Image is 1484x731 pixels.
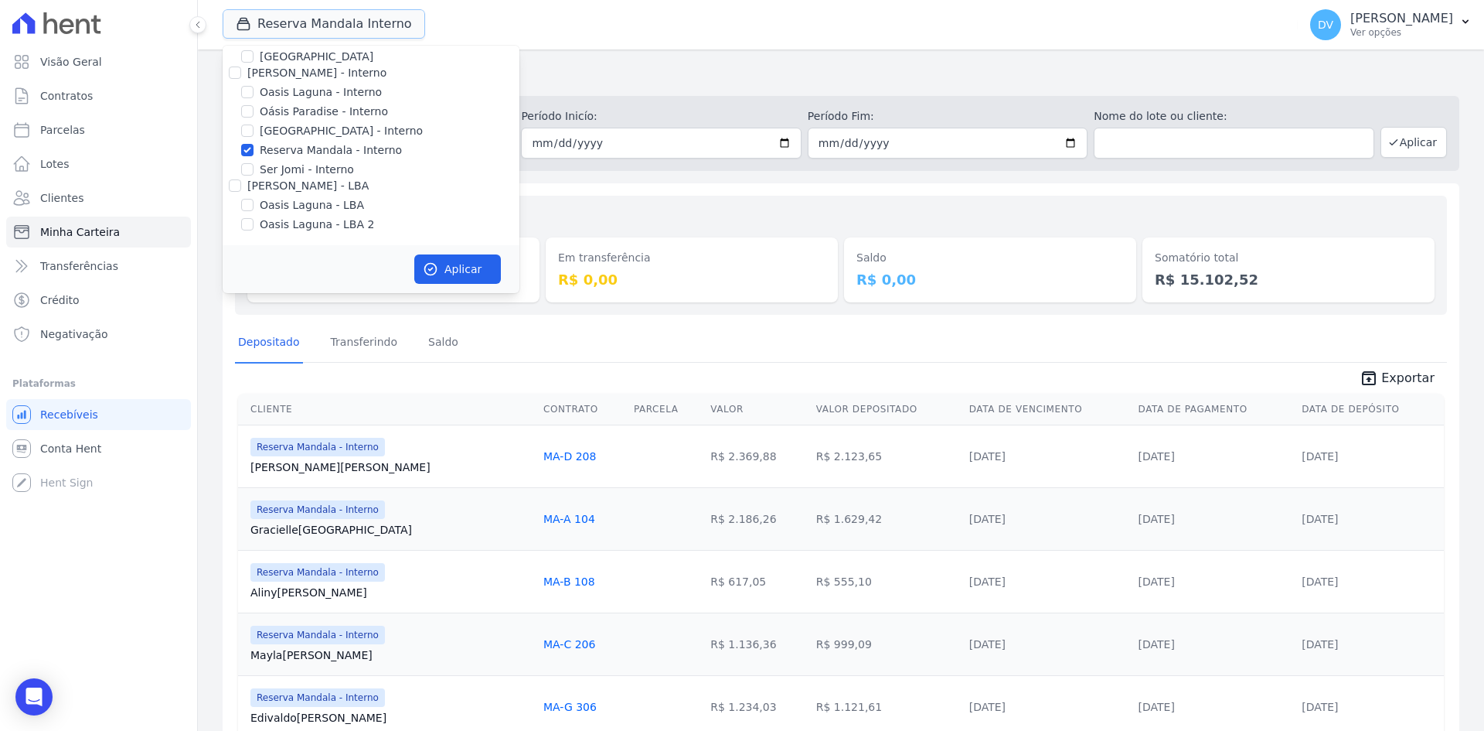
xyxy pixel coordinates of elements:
a: Conta Hent [6,433,191,464]
span: Reserva Mandala - Interno [250,626,385,644]
span: Minha Carteira [40,224,120,240]
a: Depositado [235,323,303,364]
span: Reserva Mandala - Interno [250,563,385,582]
a: Recebíveis [6,399,191,430]
td: R$ 2.186,26 [704,487,810,550]
span: Reserva Mandala - Interno [250,438,385,456]
a: Gracielle[GEOGRAPHIC_DATA] [250,522,531,538]
a: MA-D 208 [543,450,596,463]
label: Período Inicío: [521,108,801,125]
button: Aplicar [414,254,501,284]
button: Reserva Mandala Interno [223,9,425,39]
a: MA-A 104 [543,513,595,525]
td: R$ 2.123,65 [810,425,963,487]
button: DV [PERSON_NAME] Ver opções [1298,3,1484,46]
p: [PERSON_NAME] [1350,11,1453,26]
label: Período Fim: [808,108,1087,125]
a: Contratos [6,80,191,111]
label: [GEOGRAPHIC_DATA] - Interno [260,123,423,139]
th: Data de Pagamento [1132,394,1296,425]
span: Clientes [40,190,83,206]
span: Exportar [1381,369,1435,388]
label: [PERSON_NAME] - Interno [247,67,386,79]
dt: Saldo [856,250,1124,266]
a: Crédito [6,285,191,316]
a: Negativação [6,319,191,350]
a: [DATE] [969,513,1006,525]
div: Plataformas [12,374,185,393]
a: [DATE] [969,576,1006,588]
a: Saldo [425,323,461,364]
dt: Em transferência [558,250,825,266]
div: Open Intercom Messenger [15,678,53,716]
span: DV [1318,19,1333,30]
td: R$ 999,09 [810,613,963,675]
span: Crédito [40,292,80,308]
label: [GEOGRAPHIC_DATA] [260,49,373,65]
a: MA-C 206 [543,638,595,651]
a: [DATE] [1302,701,1338,713]
td: R$ 555,10 [810,550,963,613]
a: [DATE] [969,450,1006,463]
span: Parcelas [40,122,85,138]
a: [DATE] [1139,513,1175,525]
dd: R$ 0,00 [558,269,825,290]
p: Ver opções [1350,26,1453,39]
a: Parcelas [6,114,191,145]
label: [PERSON_NAME] - LBA [247,179,369,192]
a: Mayla[PERSON_NAME] [250,647,531,663]
label: Oásis Paradise - Interno [260,104,388,120]
i: unarchive [1360,369,1378,388]
label: Nome do lote ou cliente: [1094,108,1373,125]
a: [DATE] [1302,450,1338,463]
label: Oasis Laguna - LBA [260,197,364,213]
th: Parcela [628,394,704,425]
a: [PERSON_NAME][PERSON_NAME] [250,459,531,475]
dt: Somatório total [1155,250,1422,266]
th: Contrato [537,394,628,425]
a: MA-G 306 [543,701,597,713]
td: R$ 1.629,42 [810,487,963,550]
th: Cliente [238,394,537,425]
a: [DATE] [1139,638,1175,651]
a: [DATE] [1139,450,1175,463]
a: [DATE] [1139,576,1175,588]
span: Visão Geral [40,54,102,70]
a: [DATE] [1139,701,1175,713]
a: unarchive Exportar [1347,369,1447,391]
dd: R$ 0,00 [856,269,1124,290]
label: Ser Jomi - Interno [260,162,354,178]
a: [DATE] [1302,576,1338,588]
a: Lotes [6,149,191,179]
span: Reserva Mandala - Interno [250,500,385,519]
span: Conta Hent [40,441,101,456]
span: Transferências [40,258,118,274]
button: Aplicar [1380,127,1447,158]
span: Recebíveis [40,407,98,422]
a: [DATE] [1302,638,1338,651]
a: Visão Geral [6,46,191,77]
span: Reserva Mandala - Interno [250,688,385,707]
a: Clientes [6,183,191,213]
th: Valor Depositado [810,394,963,425]
label: Oasis Laguna - LBA 2 [260,217,374,233]
td: R$ 1.136,36 [704,613,810,675]
th: Data de Depósito [1295,394,1444,425]
a: Edivaldo[PERSON_NAME] [250,710,531,726]
h2: Minha Carteira [223,62,1459,90]
th: Valor [704,394,810,425]
a: Transferindo [328,323,401,364]
dd: R$ 15.102,52 [1155,269,1422,290]
span: Lotes [40,156,70,172]
a: Aliny[PERSON_NAME] [250,585,531,600]
a: MA-B 108 [543,576,595,588]
a: Minha Carteira [6,217,191,248]
label: Oasis Laguna - Interno [260,84,382,101]
td: R$ 617,05 [704,550,810,613]
a: [DATE] [1302,513,1338,525]
label: Reserva Mandala - Interno [260,142,402,159]
a: Transferências [6,251,191,282]
span: Negativação [40,326,108,342]
a: [DATE] [969,701,1006,713]
td: R$ 2.369,88 [704,425,810,487]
